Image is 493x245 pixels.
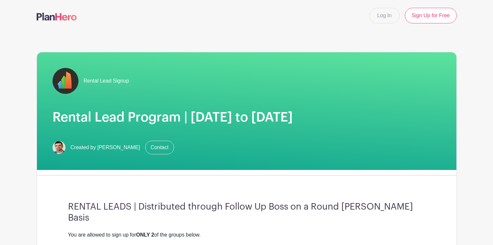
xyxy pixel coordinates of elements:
strong: ONLY 2 [136,232,154,238]
a: Contact [145,141,174,154]
span: Rental Lead Signup [84,77,129,85]
a: Log In [369,8,400,23]
h3: RENTAL LEADS | Distributed through Follow Up Boss on a Round [PERSON_NAME] Basis [68,201,425,223]
img: Screen%20Shot%202023-02-21%20at%2010.54.51%20AM.png [53,141,65,154]
div: You are allowed to sign up for of the groups below. [68,231,425,239]
h1: Rental Lead Program | [DATE] to [DATE] [53,110,441,125]
span: Created by [PERSON_NAME] [71,144,140,151]
img: logo-507f7623f17ff9eddc593b1ce0a138ce2505c220e1c5a4e2b4648c50719b7d32.svg [37,13,77,20]
a: Sign Up for Free [405,8,456,23]
img: fulton-grace-logo.jpeg [53,68,78,94]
